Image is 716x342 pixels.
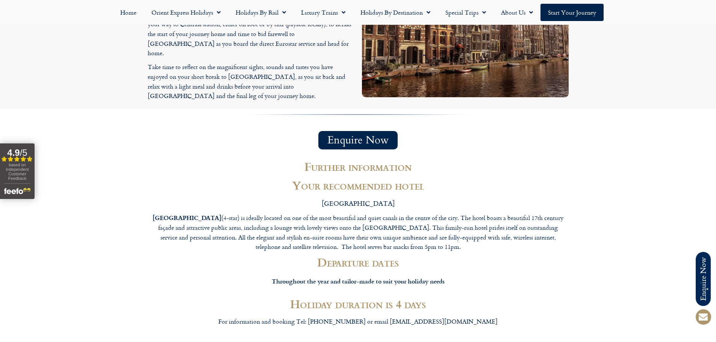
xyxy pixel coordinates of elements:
[228,4,294,21] a: Holidays by Rail
[151,213,565,252] p: (4-star) is ideally located on one of the most beautiful and quiet canals in the centre of the ci...
[148,0,354,58] p: This morning after a leisurely breakfast you have some time for last-minute shopping or a pleasan...
[353,4,438,21] a: Holidays by Destination
[294,4,353,21] a: Luxury Trains
[151,179,565,191] h2: Your recommended hotel
[151,298,565,309] h2: Holiday duration is 4 days
[151,317,565,327] p: For information and booking Tel: [PHONE_NUMBER] or email [EMAIL_ADDRESS][DOMAIN_NAME]
[148,62,354,101] p: Take time to reflect on the magnificent sights, sounds and tastes you have enjoyed on your short ...
[438,4,493,21] a: Special Trips
[493,4,540,21] a: About Us
[4,4,712,21] nav: Menu
[113,4,144,21] a: Home
[151,161,565,172] h2: Further information
[318,131,398,149] a: Enquire Now
[153,213,221,222] strong: [GEOGRAPHIC_DATA]
[322,198,395,208] span: [GEOGRAPHIC_DATA]
[327,136,389,145] span: Enquire Now
[540,4,604,21] a: Start your Journey
[144,4,228,21] a: Orient Express Holidays
[272,277,445,285] strong: Throughout the year and tailor-made to suit your holiday needs
[151,256,565,269] h2: Departure dates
